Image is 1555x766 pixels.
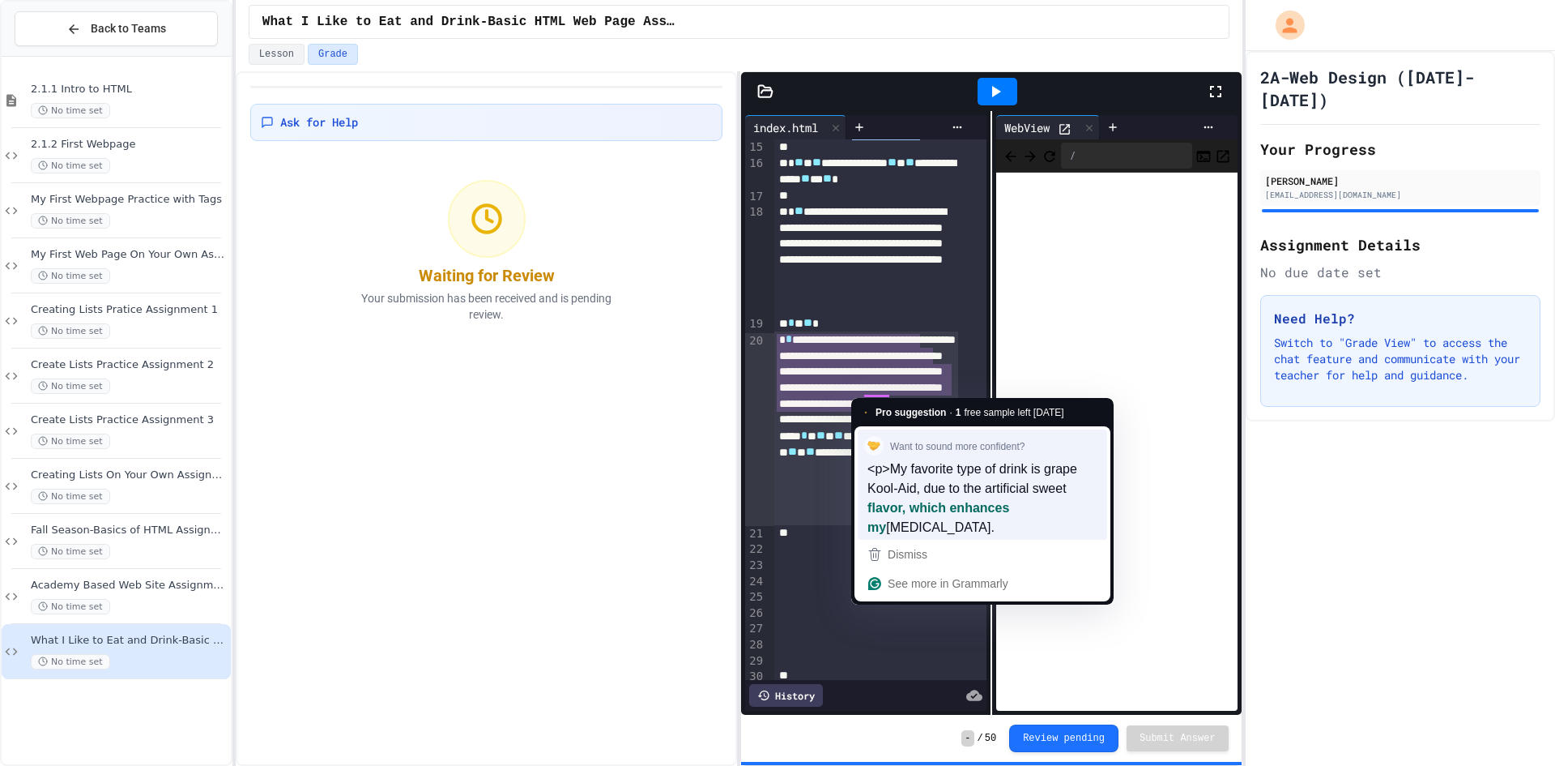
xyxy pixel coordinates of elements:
[1274,335,1527,383] p: Switch to "Grade View" to access the chat feature and communicate with your teacher for help and ...
[1042,146,1058,165] button: Refresh
[31,103,110,118] span: No time set
[1265,173,1536,188] div: [PERSON_NAME]
[31,524,228,537] span: Fall Season-Basics of HTML Assignment
[91,20,166,37] span: Back to Teams
[745,526,765,542] div: 21
[31,544,110,559] span: No time set
[749,684,823,707] div: History
[31,634,228,648] span: What I Like to Eat and Drink-Basic HTML Web Page Assignment
[249,44,305,65] button: Lesson
[341,290,633,323] p: Your submission has been received and is pending review.
[1260,66,1540,111] h1: 2A-Web Design ([DATE]-[DATE])
[31,379,110,394] span: No time set
[745,621,765,637] div: 27
[745,189,765,205] div: 17
[31,268,110,284] span: No time set
[1061,143,1192,169] div: /
[1022,145,1038,165] span: Forward
[15,11,218,46] button: Back to Teams
[1127,725,1229,751] button: Submit Answer
[31,489,110,504] span: No time set
[1140,732,1216,745] span: Submit Answer
[996,119,1058,136] div: WebView
[1215,146,1231,165] button: Open in new tab
[1260,138,1540,160] h2: Your Progress
[745,637,765,653] div: 28
[308,44,358,65] button: Grade
[1260,233,1540,256] h2: Assignment Details
[31,579,228,593] span: Academy Based Web Site Assignment
[31,193,228,207] span: My First Webpage Practice with Tags
[745,316,765,332] div: 19
[31,413,228,427] span: Create Lists Practice Assignment 3
[996,115,1100,139] div: WebView
[31,469,228,482] span: Creating Lists On Your Own Assignment
[1274,309,1527,328] h3: Need Help?
[280,114,358,131] span: Ask for Help
[31,303,228,317] span: Creating Lists Pratice Assignment 1
[996,173,1238,712] iframe: Web Preview
[31,213,110,229] span: No time set
[31,323,110,339] span: No time set
[961,730,973,747] span: -
[31,434,110,449] span: No time set
[31,358,228,372] span: Create Lists Practice Assignment 2
[745,139,765,156] div: 15
[745,333,765,526] div: 20
[419,264,555,287] div: Waiting for Review
[31,599,110,614] span: No time set
[745,156,765,189] div: 16
[31,83,228,96] span: 2.1.1 Intro to HTML
[745,589,765,606] div: 25
[745,558,765,574] div: 23
[745,574,765,590] div: 24
[31,138,228,152] span: 2.1.2 First Webpage
[31,248,228,262] span: My First Web Page On Your Own Assignment
[745,115,846,139] div: index.html
[1009,725,1118,752] button: Review pending
[985,732,996,745] span: 50
[1265,189,1536,201] div: [EMAIL_ADDRESS][DOMAIN_NAME]
[31,158,110,173] span: No time set
[745,119,826,136] div: index.html
[745,669,765,685] div: 30
[1259,6,1309,44] div: My Account
[262,12,677,32] span: What I Like to Eat and Drink-Basic HTML Web Page Assignment
[1260,263,1540,282] div: No due date set
[31,654,110,670] span: No time set
[978,732,983,745] span: /
[745,541,765,558] div: 22
[745,653,765,670] div: 29
[745,606,765,622] div: 26
[745,204,765,316] div: 18
[1003,145,1019,165] span: Back
[1195,146,1212,165] button: Console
